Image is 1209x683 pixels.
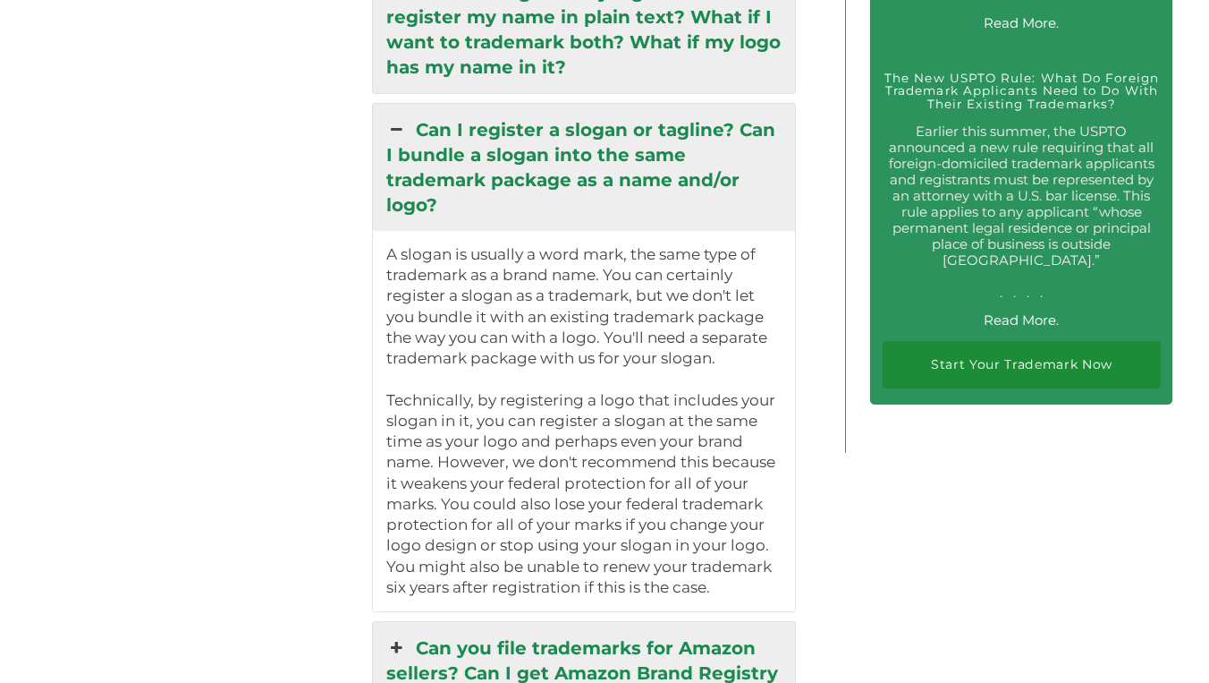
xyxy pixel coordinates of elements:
[386,390,781,599] p: Technically, by registering a logo that includes your slogan in it, you can register a slogan at ...
[984,14,1059,31] a: Read More.
[883,341,1161,388] a: Start Your Trademark Now
[373,104,794,231] a: Can I register a slogan or tagline? Can I bundle a slogan into the same trademark package as a na...
[884,71,1159,112] a: The New USPTO Rule: What Do Foreign Trademark Applicants Need to Do With Their Existing Trademarks?
[984,312,1059,329] a: Read More.
[386,244,781,370] p: A slogan is usually a word mark, the same type of trademark as a brand name. You can certainly re...
[373,231,794,611] div: Can I register a slogan or tagline? Can I bundle a slogan into the same trademark package as a na...
[883,124,1161,301] p: Earlier this summer, the USPTO announced a new rule requiring that all foreign-domiciled trademar...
